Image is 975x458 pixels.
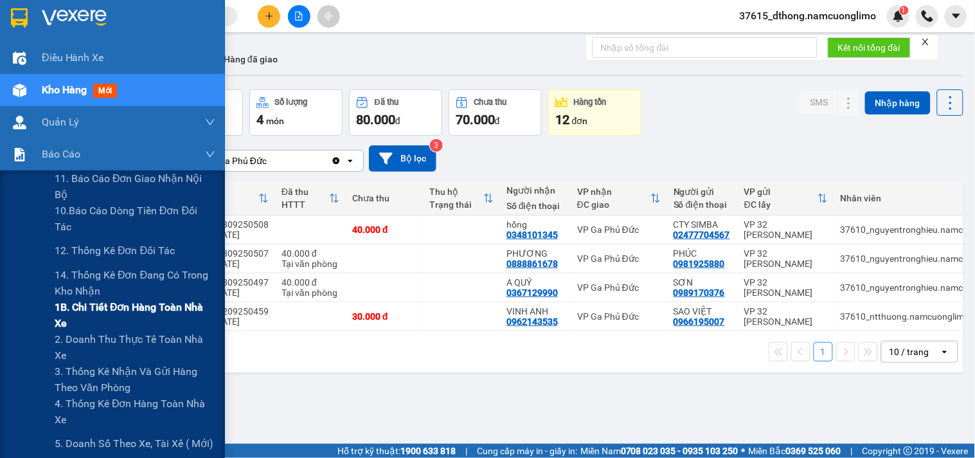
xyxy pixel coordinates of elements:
img: warehouse-icon [13,51,26,65]
div: VINH ANH [506,306,564,316]
button: Số lượng4món [249,89,343,136]
button: Hàng đã giao [213,44,288,75]
div: SƠN [674,277,731,288]
div: 0962143535 [506,316,558,327]
img: phone-icon [922,10,933,22]
input: Selected VP Ga Phủ Đức. [268,154,269,167]
input: Nhập số tổng đài [593,37,818,58]
strong: 0369 525 060 [786,446,841,456]
button: Chưa thu70.000đ [449,89,542,136]
div: Đã thu [375,98,398,107]
span: món [266,116,284,126]
span: 1B. Chi tiết đơn hàng toàn nhà xe [55,299,215,331]
button: Đã thu80.000đ [349,89,442,136]
div: Tại văn phòng [282,288,339,298]
strong: 1900 633 818 [400,446,456,456]
div: 0981925880 [674,259,725,269]
div: 15:16 [DATE] [189,316,269,327]
span: đ [395,116,400,126]
div: 10 / trang [890,345,929,358]
div: VP 32 [PERSON_NAME] [744,306,828,327]
span: 11. Báo cáo đơn giao nhận nội bộ [55,170,215,203]
span: 70.000 [456,112,495,127]
div: 08:44 [DATE] [189,288,269,298]
span: down [205,117,215,127]
th: Toggle SortBy [183,181,275,215]
span: file-add [294,12,303,21]
div: 09:26 [DATE] [189,259,269,269]
div: 40.000 đ [282,248,339,259]
span: Điều hành xe [42,50,104,66]
span: 80.000 [356,112,395,127]
div: VP 32 [PERSON_NAME] [744,277,828,298]
div: VP Ga Phủ Đức [577,253,661,264]
div: 0348101345 [506,230,558,240]
div: 0966195007 [674,316,725,327]
span: ⚪️ [742,448,746,453]
img: warehouse-icon [13,116,26,129]
div: Hàng tồn [574,98,607,107]
button: Bộ lọc [369,145,436,172]
span: plus [265,12,274,21]
img: logo-vxr [11,8,28,28]
div: 40.000 đ [282,277,339,288]
div: VP Ga Phủ Đức [205,154,267,167]
sup: 1 [900,6,909,15]
div: 32MTT1309250507 [189,248,269,259]
div: Thu hộ [429,187,483,197]
span: close [921,37,930,46]
span: 10.Báo cáo dòng tiền đơn đối tác [55,203,215,235]
button: caret-down [945,5,967,28]
th: Toggle SortBy [738,181,834,215]
div: 32MTT1209250459 [189,306,269,316]
div: 0367129990 [506,288,558,298]
img: warehouse-icon [13,84,26,97]
strong: 0708 023 035 - 0935 103 250 [621,446,738,456]
span: 37615_dthong.namcuonglimo [729,8,887,24]
span: 4 [256,112,264,127]
div: Người gửi [674,187,731,197]
div: Chưa thu [474,98,507,107]
div: Người nhận [506,185,564,196]
button: Kết nối tổng đài [828,37,911,58]
th: Toggle SortBy [571,181,667,215]
span: 4. Thống kê đơn hàng toàn nhà xe [55,396,215,428]
div: HTTT [282,199,329,210]
span: | [851,444,853,458]
button: Nhập hàng [865,91,931,114]
th: Toggle SortBy [423,181,500,215]
span: down [205,149,215,160]
span: 3. Thống kê nhận và gửi hàng theo văn phòng [55,363,215,396]
span: 5. Doanh số theo xe, tài xế ( mới) [55,435,213,452]
button: SMS [800,91,838,114]
span: Hỗ trợ kỹ thuật: [337,444,456,458]
div: PHÚC [674,248,731,259]
span: 12 [555,112,569,127]
div: CTY SIMBA [674,219,731,230]
div: VP 32 [PERSON_NAME] [744,219,828,240]
div: 09:29 [DATE] [189,230,269,240]
div: Số lượng [275,98,308,107]
div: VP Ga Phủ Đức [577,311,661,322]
svg: open [345,156,355,166]
div: ĐC giao [577,199,650,210]
div: Số điện thoại [674,199,731,210]
div: SAO VIỆT [674,306,731,316]
span: mới [93,84,117,98]
span: đ [495,116,500,126]
span: aim [324,12,333,21]
div: ĐC lấy [744,199,818,210]
button: file-add [288,5,310,28]
img: solution-icon [13,148,26,161]
span: Miền Nam [580,444,738,458]
button: plus [258,5,280,28]
button: Hàng tồn12đơn [548,89,641,136]
div: Trạng thái [429,199,483,210]
span: Kho hàng [42,84,87,96]
div: 02477704567 [674,230,730,240]
sup: 3 [430,139,443,152]
div: 0989170376 [674,288,725,298]
span: Quản Lý [42,114,79,130]
svg: open [940,347,950,357]
div: VP gửi [744,187,818,197]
